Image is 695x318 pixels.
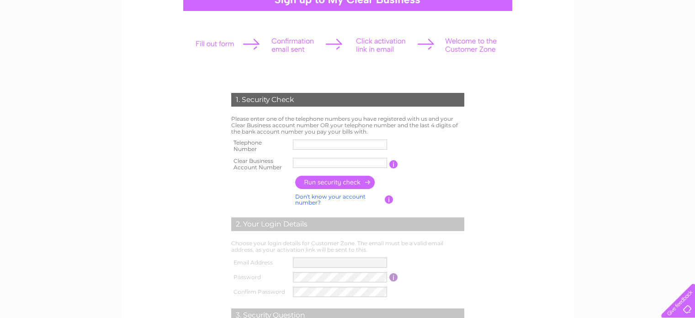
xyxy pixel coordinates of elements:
th: Telephone Number [229,137,291,155]
input: Information [389,273,398,281]
a: Energy [590,39,610,46]
th: Confirm Password [229,285,291,299]
img: logo.png [24,24,71,52]
td: Please enter one of the telephone numbers you have registered with us and your Clear Business acc... [229,113,467,137]
a: Telecoms [615,39,643,46]
th: Password [229,270,291,285]
th: Clear Business Account Number [229,155,291,173]
div: 1. Security Check [231,93,464,107]
th: Email Address [229,255,291,270]
div: Clear Business is a trading name of Verastar Limited (registered in [GEOGRAPHIC_DATA] No. 3667643... [132,5,564,44]
a: 0333 014 3131 [523,5,586,16]
td: Choose your login details for Customer Zone. The email must be a valid email address, as your act... [229,238,467,255]
input: Information [385,195,393,204]
a: Water [567,39,584,46]
a: Don't know your account number? [295,193,366,206]
input: Information [389,160,398,168]
a: Contact [667,39,690,46]
div: 2. Your Login Details [231,217,464,231]
a: Blog [648,39,662,46]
